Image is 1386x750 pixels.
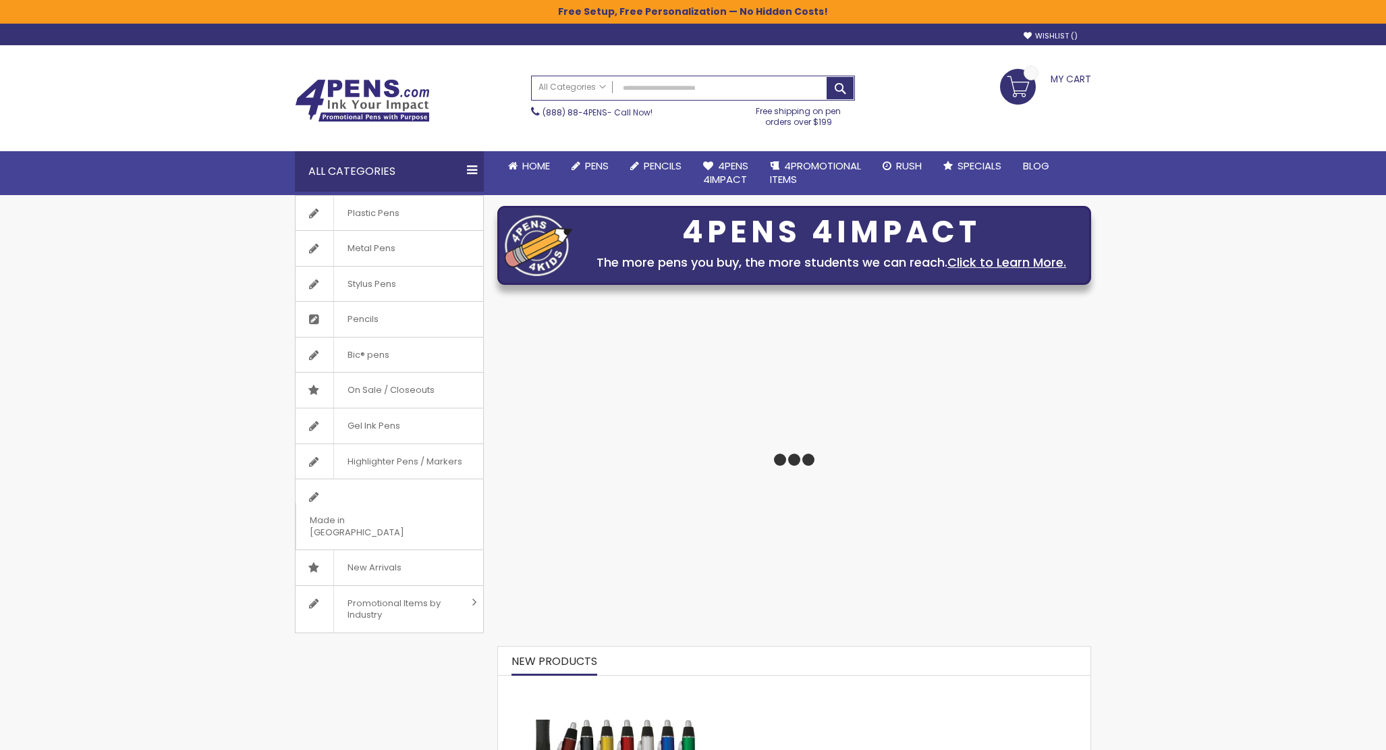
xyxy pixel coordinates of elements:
[296,373,483,408] a: On Sale / Closeouts
[619,151,692,181] a: Pencils
[947,254,1066,271] a: Click to Learn More.
[759,151,872,195] a: 4PROMOTIONALITEMS
[770,159,861,186] span: 4PROMOTIONAL ITEMS
[543,107,653,118] span: - Call Now!
[296,479,483,550] a: Made in [GEOGRAPHIC_DATA]
[511,653,597,669] span: New Products
[333,373,448,408] span: On Sale / Closeouts
[296,231,483,266] a: Metal Pens
[296,267,483,302] a: Stylus Pens
[644,159,682,173] span: Pencils
[296,302,483,337] a: Pencils
[561,151,619,181] a: Pens
[585,159,609,173] span: Pens
[498,682,734,693] a: The Barton Custom Pens Special Offer
[296,338,483,373] a: Bic® pens
[703,159,748,186] span: 4Pens 4impact
[497,151,561,181] a: Home
[579,253,1084,272] div: The more pens you buy, the more students we can reach.
[333,408,414,444] span: Gel Ink Pens
[532,76,613,99] a: All Categories
[296,196,483,231] a: Plastic Pens
[933,151,1012,181] a: Specials
[1023,159,1049,173] span: Blog
[742,101,856,128] div: Free shipping on pen orders over $199
[296,444,483,479] a: Highlighter Pens / Markers
[333,267,410,302] span: Stylus Pens
[296,586,483,633] a: Promotional Items by Industry
[295,151,484,192] div: All Categories
[333,231,409,266] span: Metal Pens
[896,159,922,173] span: Rush
[295,79,430,122] img: 4Pens Custom Pens and Promotional Products
[1012,151,1060,181] a: Blog
[333,444,476,479] span: Highlighter Pens / Markers
[538,82,606,92] span: All Categories
[505,215,572,276] img: four_pen_logo.png
[872,151,933,181] a: Rush
[522,159,550,173] span: Home
[1024,31,1078,41] a: Wishlist
[333,338,403,373] span: Bic® pens
[543,107,607,118] a: (888) 88-4PENS
[296,550,483,585] a: New Arrivals
[958,159,1001,173] span: Specials
[296,408,483,444] a: Gel Ink Pens
[333,196,413,231] span: Plastic Pens
[579,218,1084,246] div: 4PENS 4IMPACT
[333,586,467,633] span: Promotional Items by Industry
[333,302,392,337] span: Pencils
[333,550,415,585] span: New Arrivals
[748,682,1059,693] a: Crosby Softy Rose Gold with Stylus Pen - Mirror Laser
[692,151,759,195] a: 4Pens4impact
[296,503,449,550] span: Made in [GEOGRAPHIC_DATA]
